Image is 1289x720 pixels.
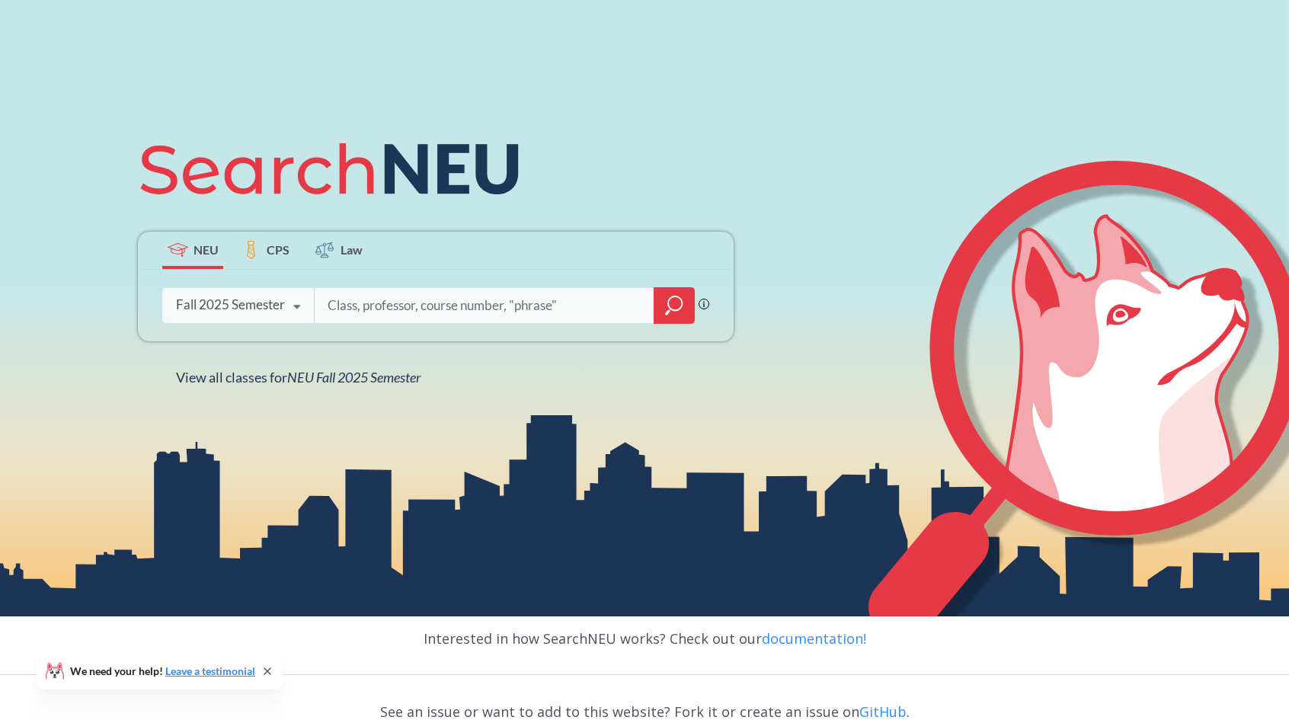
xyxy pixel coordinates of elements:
[176,296,285,313] div: Fall 2025 Semester
[341,241,363,258] span: Law
[762,629,866,648] a: documentation!
[654,287,695,324] div: magnifying glass
[287,369,421,386] span: NEU Fall 2025 Semester
[326,290,643,322] input: Class, professor, course number, "phrase"
[194,241,219,258] span: NEU
[176,369,421,386] span: View all classes for
[267,241,289,258] span: CPS
[665,295,683,316] svg: magnifying glass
